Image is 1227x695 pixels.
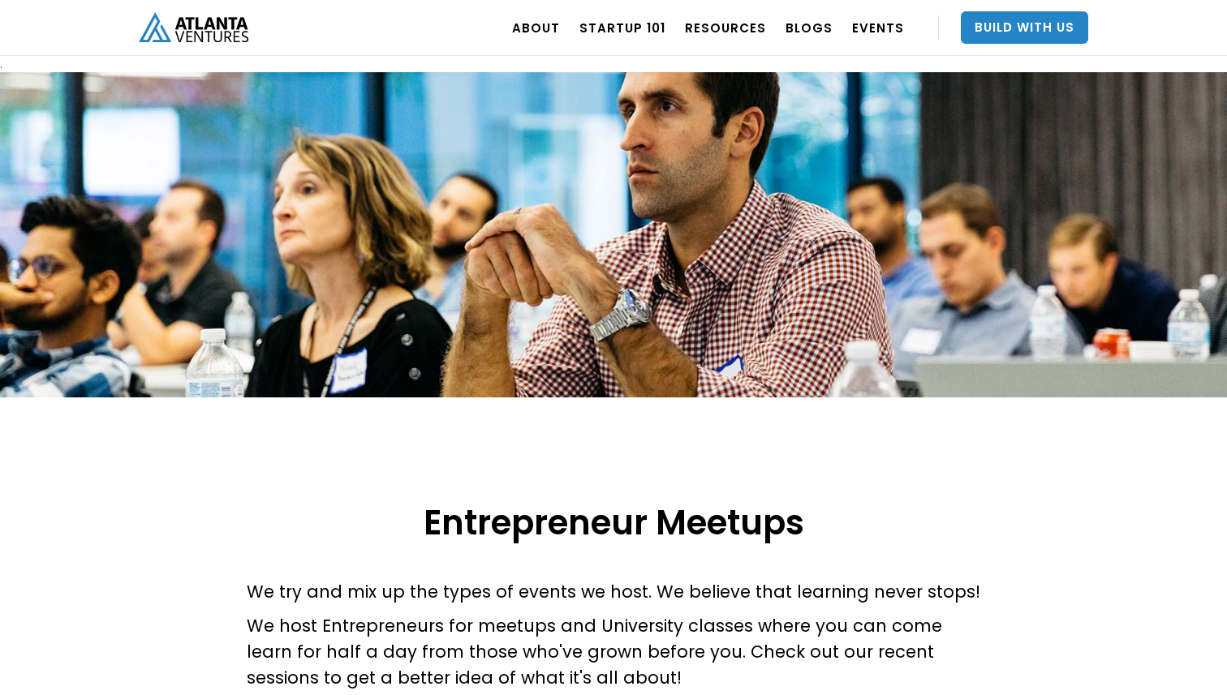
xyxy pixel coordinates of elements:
a: RESOURCES [685,5,766,50]
a: Startup 101 [579,5,665,50]
a: EVENTS [852,5,904,50]
a: Build With Us [961,11,1088,44]
p: We try and mix up the types of events we host. We believe that learning never stops! [247,418,980,605]
a: BLOGS [786,5,833,50]
a: ABOUT [512,5,560,50]
p: We host Entrepreneurs for meetups and University classes where you can come learn for half a day ... [247,613,980,691]
h1: Entrepreneur Meetups [155,418,1072,546]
